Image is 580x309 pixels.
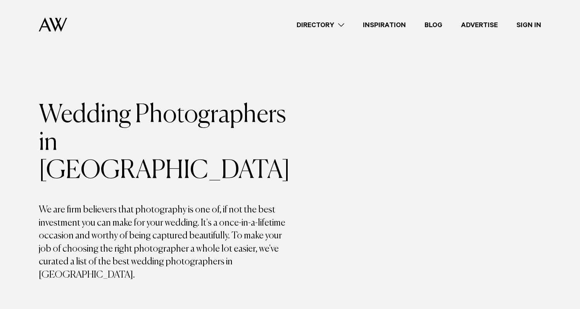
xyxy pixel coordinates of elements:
a: Sign In [507,20,551,30]
img: Auckland Weddings Logo [39,17,67,32]
a: Inspiration [354,20,415,30]
a: Advertise [452,20,507,30]
p: We are firm believers that photography is one of, if not the best investment you can make for you... [39,204,290,282]
a: Blog [415,20,452,30]
h1: Wedding Photographers in [GEOGRAPHIC_DATA] [39,101,290,185]
a: Directory [287,20,354,30]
